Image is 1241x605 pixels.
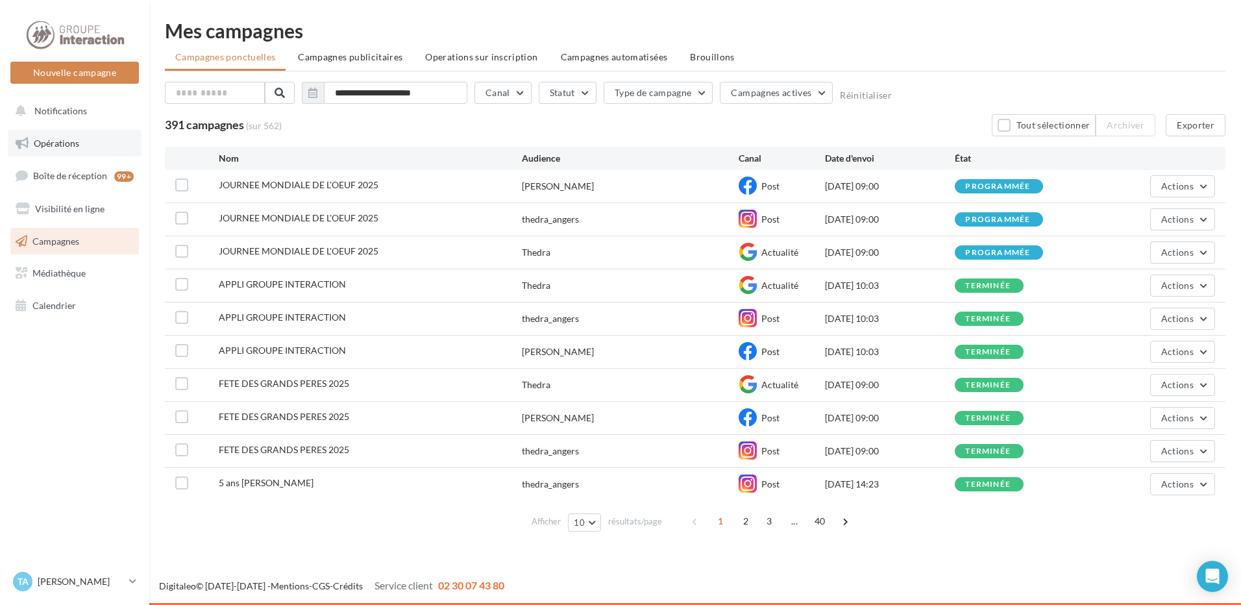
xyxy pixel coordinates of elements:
[739,152,825,165] div: Canal
[219,411,349,422] span: FETE DES GRANDS PERES 2025
[825,246,955,259] div: [DATE] 09:00
[522,412,594,425] div: [PERSON_NAME]
[759,511,780,532] span: 3
[825,312,955,325] div: [DATE] 10:03
[38,575,124,588] p: [PERSON_NAME]
[965,480,1011,489] div: terminée
[1150,341,1215,363] button: Actions
[219,245,378,256] span: JOURNEE MONDIALE DE L'OEUF 2025
[219,212,378,223] span: JOURNEE MONDIALE DE L'OEUF 2025
[18,575,29,588] span: TA
[32,267,86,278] span: Médiathèque
[165,21,1225,40] div: Mes campagnes
[8,162,141,190] a: Boîte de réception99+
[522,312,579,325] div: thedra_angers
[522,478,579,491] div: thedra_angers
[1161,379,1194,390] span: Actions
[965,414,1011,423] div: terminée
[33,170,107,181] span: Boîte de réception
[1161,445,1194,456] span: Actions
[825,345,955,358] div: [DATE] 10:03
[955,152,1085,165] div: État
[159,580,196,591] a: Digitaleo
[1161,346,1194,357] span: Actions
[219,179,378,190] span: JOURNEE MONDIALE DE L'OEUF 2025
[1150,275,1215,297] button: Actions
[1161,180,1194,191] span: Actions
[114,171,134,182] div: 99+
[825,412,955,425] div: [DATE] 09:00
[568,513,601,532] button: 10
[825,279,955,292] div: [DATE] 10:03
[1197,561,1228,592] div: Open Intercom Messenger
[1166,114,1225,136] button: Exporter
[761,445,780,456] span: Post
[539,82,596,104] button: Statut
[574,517,585,528] span: 10
[219,312,346,323] span: APPLI GROUPE INTERACTION
[34,105,87,116] span: Notifications
[965,249,1030,257] div: programmée
[8,228,141,255] a: Campagnes
[965,348,1011,356] div: terminée
[690,51,735,62] span: Brouillons
[840,90,892,101] button: Réinitialiser
[825,213,955,226] div: [DATE] 09:00
[1161,247,1194,258] span: Actions
[219,444,349,455] span: FETE DES GRANDS PERES 2025
[159,580,504,591] span: © [DATE]-[DATE] - - -
[1150,473,1215,495] button: Actions
[32,235,79,246] span: Campagnes
[1096,114,1155,136] button: Archiver
[761,412,780,423] span: Post
[522,246,550,259] div: Thedra
[8,260,141,287] a: Médiathèque
[761,346,780,357] span: Post
[965,315,1011,323] div: terminée
[522,152,739,165] div: Audience
[965,447,1011,456] div: terminée
[604,82,713,104] button: Type de campagne
[1161,478,1194,489] span: Actions
[8,130,141,157] a: Opérations
[312,580,330,591] a: CGS
[761,379,798,390] span: Actualité
[825,152,955,165] div: Date d'envoi
[825,445,955,458] div: [DATE] 09:00
[522,345,594,358] div: [PERSON_NAME]
[731,87,811,98] span: Campagnes actives
[35,203,104,214] span: Visibilité en ligne
[561,51,668,62] span: Campagnes automatisées
[8,195,141,223] a: Visibilité en ligne
[532,515,561,528] span: Afficher
[522,279,550,292] div: Thedra
[522,378,550,391] div: Thedra
[1150,241,1215,264] button: Actions
[809,511,831,532] span: 40
[992,114,1096,136] button: Tout sélectionner
[1150,175,1215,197] button: Actions
[425,51,537,62] span: Operations sur inscription
[34,138,79,149] span: Opérations
[784,511,805,532] span: ...
[965,381,1011,389] div: terminée
[1161,412,1194,423] span: Actions
[720,82,833,104] button: Campagnes actives
[1150,407,1215,429] button: Actions
[375,579,433,591] span: Service client
[219,378,349,389] span: FETE DES GRANDS PERES 2025
[522,180,594,193] div: [PERSON_NAME]
[825,180,955,193] div: [DATE] 09:00
[1150,440,1215,462] button: Actions
[1150,308,1215,330] button: Actions
[735,511,756,532] span: 2
[522,213,579,226] div: thedra_angers
[219,278,346,290] span: APPLI GROUPE INTERACTION
[825,378,955,391] div: [DATE] 09:00
[825,478,955,491] div: [DATE] 14:23
[32,300,76,311] span: Calendrier
[761,180,780,191] span: Post
[761,478,780,489] span: Post
[10,569,139,594] a: TA [PERSON_NAME]
[1150,208,1215,230] button: Actions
